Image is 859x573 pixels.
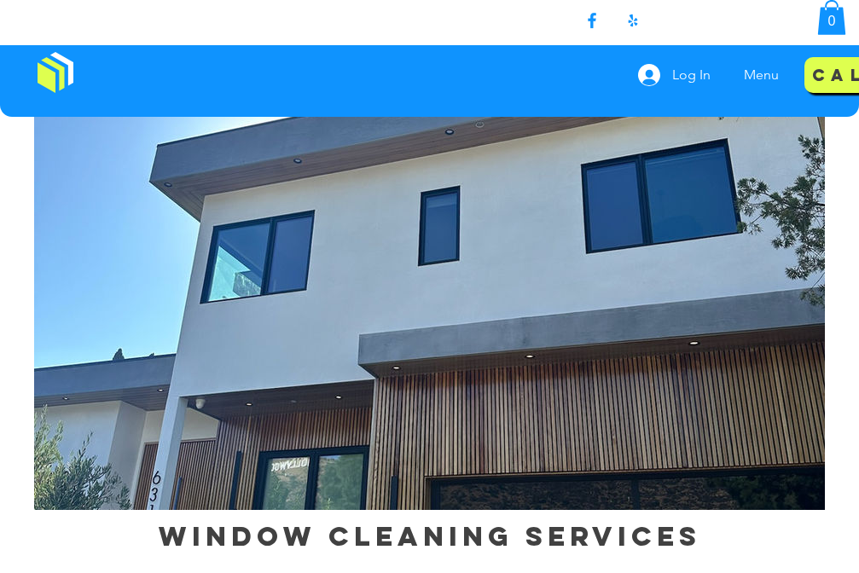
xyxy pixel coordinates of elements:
nav: Site [731,54,797,96]
img: Facebook [582,10,602,31]
button: Log In [626,59,723,91]
span: Window Cleaning Services [159,519,701,553]
text: 0 [827,13,835,28]
ul: Social Bar [582,10,643,31]
span: Log In [666,66,717,84]
p: Menu [735,54,787,96]
div: Menu [731,54,797,96]
img: Window Cleaning Budds, Affordable window cleaning services near me in Los Angeles [38,52,73,93]
img: Yelp! [623,10,643,31]
img: Window Cleaning Services [34,66,825,510]
iframe: Wix Chat [655,500,859,573]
